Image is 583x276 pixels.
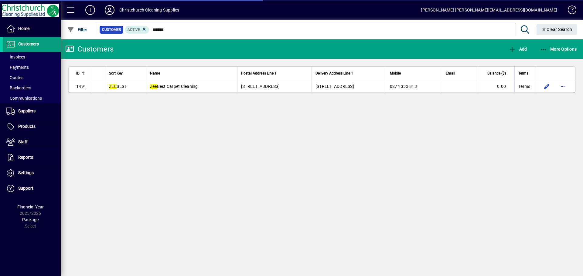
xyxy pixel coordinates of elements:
[18,139,28,144] span: Staff
[241,84,280,89] span: [STREET_ADDRESS]
[102,27,121,33] span: Customer
[18,42,39,46] span: Customers
[18,108,36,113] span: Suppliers
[3,83,61,93] a: Backorders
[66,24,89,35] button: Filter
[150,70,160,77] span: Name
[125,26,149,34] mat-chip: Activation Status: Active
[109,84,127,89] span: BEST
[6,65,29,70] span: Payments
[150,84,198,89] span: Best Carpet Cleaning
[3,72,61,83] a: Quotes
[150,70,234,77] div: Name
[76,70,86,77] div: ID
[446,70,455,77] span: Email
[446,70,474,77] div: Email
[22,217,39,222] span: Package
[538,44,578,55] button: More Options
[6,55,25,59] span: Invoices
[507,44,528,55] button: Add
[518,83,530,89] span: Terms
[18,170,34,175] span: Settings
[18,155,33,160] span: Reports
[18,186,33,191] span: Support
[518,70,528,77] span: Terms
[563,1,575,21] a: Knowledge Base
[6,75,23,80] span: Quotes
[509,47,527,52] span: Add
[537,24,577,35] button: Clear
[128,28,140,32] span: Active
[3,165,61,181] a: Settings
[3,181,61,196] a: Support
[3,104,61,119] a: Suppliers
[421,5,557,15] div: [PERSON_NAME] [PERSON_NAME][EMAIL_ADDRESS][DOMAIN_NAME]
[100,5,119,15] button: Profile
[80,5,100,15] button: Add
[17,205,44,209] span: Financial Year
[487,70,506,77] span: Balance ($)
[315,84,354,89] span: [STREET_ADDRESS]
[3,93,61,103] a: Communications
[150,84,157,89] em: Zee
[76,70,80,77] span: ID
[18,124,36,129] span: Products
[482,70,511,77] div: Balance ($)
[390,84,417,89] span: 0274 353 813
[76,84,86,89] span: 1491
[3,21,61,36] a: Home
[540,47,577,52] span: More Options
[6,96,42,101] span: Communications
[3,52,61,62] a: Invoices
[67,27,87,32] span: Filter
[541,27,572,32] span: Clear Search
[241,70,277,77] span: Postal Address Line 1
[3,119,61,134] a: Products
[65,44,114,54] div: Customers
[6,85,31,90] span: Backorders
[478,80,514,92] td: 0.00
[542,81,552,91] button: Edit
[3,62,61,72] a: Payments
[18,26,29,31] span: Home
[315,70,353,77] span: Delivery Address Line 1
[390,70,401,77] span: Mobile
[119,5,179,15] div: Christchurch Cleaning Supplies
[558,81,568,91] button: More options
[390,70,438,77] div: Mobile
[109,70,123,77] span: Sort Key
[109,84,117,89] em: ZEE
[3,150,61,165] a: Reports
[3,135,61,150] a: Staff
